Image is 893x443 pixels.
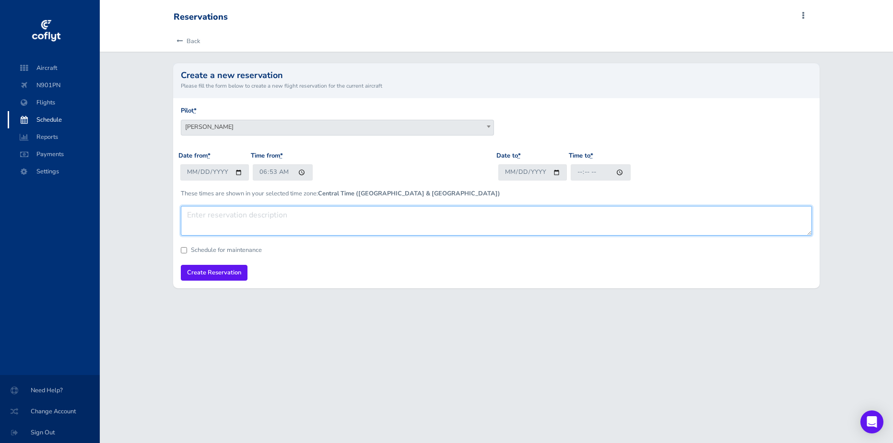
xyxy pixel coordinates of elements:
[191,247,262,253] label: Schedule for maintenance
[12,382,88,399] span: Need Help?
[17,94,90,111] span: Flights
[178,151,211,161] label: Date from
[17,59,90,77] span: Aircraft
[30,17,62,45] img: coflyt logo
[17,128,90,146] span: Reports
[181,265,247,281] input: Create Reservation
[208,151,211,160] abbr: required
[181,71,812,80] h2: Create a new reservation
[860,410,883,433] div: Open Intercom Messenger
[318,189,500,198] b: Central Time ([GEOGRAPHIC_DATA] & [GEOGRAPHIC_DATA])
[181,120,493,134] span: Peter Miller
[174,12,228,23] div: Reservations
[17,77,90,94] span: N901PN
[181,106,197,116] label: Pilot
[569,151,593,161] label: Time to
[181,120,494,136] span: Peter Miller
[17,111,90,128] span: Schedule
[518,151,521,160] abbr: required
[17,163,90,180] span: Settings
[12,403,88,420] span: Change Account
[251,151,283,161] label: Time from
[194,106,197,115] abbr: required
[181,81,812,90] small: Please fill the form below to create a new flight reservation for the current aircraft
[17,146,90,163] span: Payments
[590,151,593,160] abbr: required
[280,151,283,160] abbr: required
[496,151,521,161] label: Date to
[174,31,200,52] a: Back
[181,189,812,198] p: These times are shown in your selected time zone:
[12,424,88,441] span: Sign Out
